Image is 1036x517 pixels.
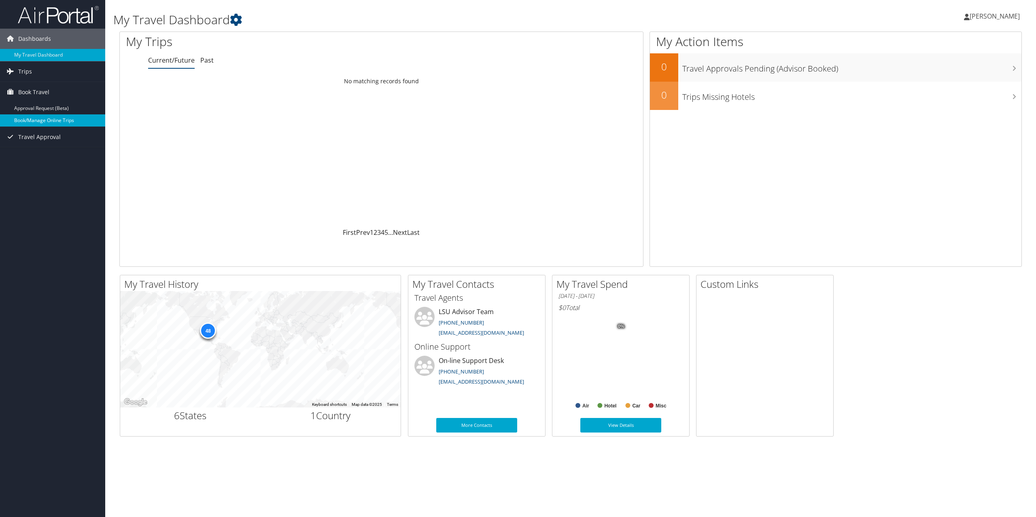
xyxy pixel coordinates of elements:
[650,88,678,102] h2: 0
[701,277,833,291] h2: Custom Links
[410,356,543,389] li: On-line Support Desk
[122,397,149,407] a: Open this area in Google Maps (opens a new window)
[682,87,1021,103] h3: Trips Missing Hotels
[650,53,1021,82] a: 0Travel Approvals Pending (Advisor Booked)
[18,61,32,82] span: Trips
[126,409,255,422] h2: States
[388,228,393,237] span: …
[650,82,1021,110] a: 0Trips Missing Hotels
[148,56,195,65] a: Current/Future
[370,228,374,237] a: 1
[393,228,407,237] a: Next
[124,277,401,291] h2: My Travel History
[384,228,388,237] a: 5
[650,33,1021,50] h1: My Action Items
[414,341,539,352] h3: Online Support
[605,403,617,409] text: Hotel
[18,29,51,49] span: Dashboards
[650,60,678,74] h2: 0
[964,4,1028,28] a: [PERSON_NAME]
[558,303,566,312] span: $0
[682,59,1021,74] h3: Travel Approvals Pending (Advisor Booked)
[343,228,356,237] a: First
[312,402,347,407] button: Keyboard shortcuts
[558,292,683,300] h6: [DATE] - [DATE]
[381,228,384,237] a: 4
[656,403,667,409] text: Misc
[412,277,545,291] h2: My Travel Contacts
[558,303,683,312] h6: Total
[377,228,381,237] a: 3
[126,33,419,50] h1: My Trips
[439,378,524,385] a: [EMAIL_ADDRESS][DOMAIN_NAME]
[436,418,517,433] a: More Contacts
[633,403,641,409] text: Car
[387,402,398,407] a: Terms (opens in new tab)
[113,11,723,28] h1: My Travel Dashboard
[618,324,624,329] tspan: 0%
[439,368,484,375] a: [PHONE_NUMBER]
[120,74,643,89] td: No matching records found
[200,56,214,65] a: Past
[970,12,1020,21] span: [PERSON_NAME]
[582,403,589,409] text: Air
[267,409,395,422] h2: Country
[439,329,524,336] a: [EMAIL_ADDRESS][DOMAIN_NAME]
[174,409,180,422] span: 6
[356,228,370,237] a: Prev
[18,127,61,147] span: Travel Approval
[580,418,661,433] a: View Details
[352,402,382,407] span: Map data ©2025
[410,307,543,340] li: LSU Advisor Team
[407,228,420,237] a: Last
[439,319,484,326] a: [PHONE_NUMBER]
[122,397,149,407] img: Google
[414,292,539,304] h3: Travel Agents
[556,277,689,291] h2: My Travel Spend
[18,82,49,102] span: Book Travel
[18,5,99,24] img: airportal-logo.png
[374,228,377,237] a: 2
[310,409,316,422] span: 1
[200,323,216,339] div: 48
